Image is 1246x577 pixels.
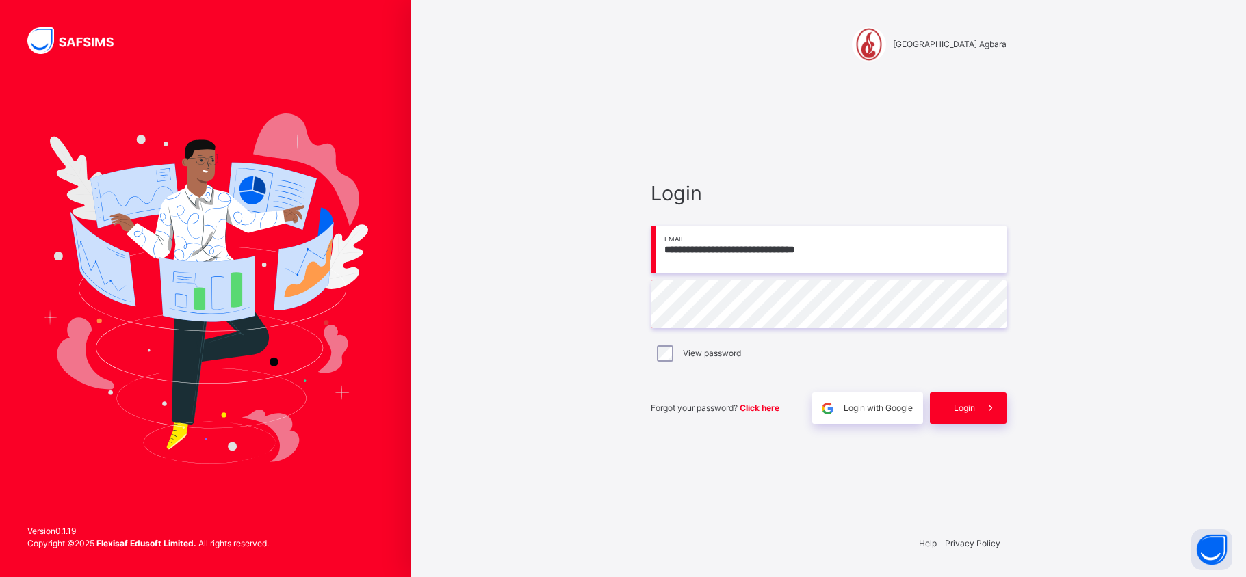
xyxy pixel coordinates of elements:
label: View password [683,347,741,360]
a: Help [919,538,937,548]
img: Hero Image [42,113,368,464]
a: Privacy Policy [945,538,1000,548]
span: Login with Google [844,402,913,414]
strong: Flexisaf Edusoft Limited. [96,538,196,548]
span: Forgot your password? [651,403,779,413]
span: Version 0.1.19 [27,525,269,537]
span: Login [651,178,1007,208]
a: Click here [740,403,779,413]
img: SAFSIMS Logo [27,27,130,54]
img: google.396cfc9801f0270233282035f929180a.svg [820,401,835,416]
span: Copyright © 2025 All rights reserved. [27,538,269,548]
span: [GEOGRAPHIC_DATA] Agbara [893,38,1007,51]
span: Login [954,402,975,414]
button: Open asap [1191,529,1232,570]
